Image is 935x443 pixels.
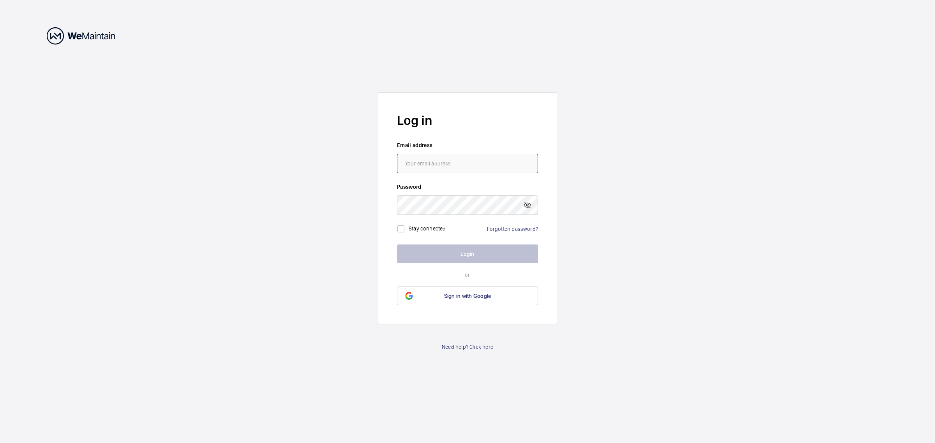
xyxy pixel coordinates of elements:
input: Your email address [397,154,538,173]
label: Password [397,183,538,191]
span: Sign in with Google [444,293,491,299]
a: Need help? Click here [442,343,493,351]
a: Forgotten password? [487,226,538,232]
label: Email address [397,141,538,149]
label: Stay connected [409,225,446,232]
p: or [397,271,538,279]
h2: Log in [397,111,538,130]
button: Login [397,244,538,263]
